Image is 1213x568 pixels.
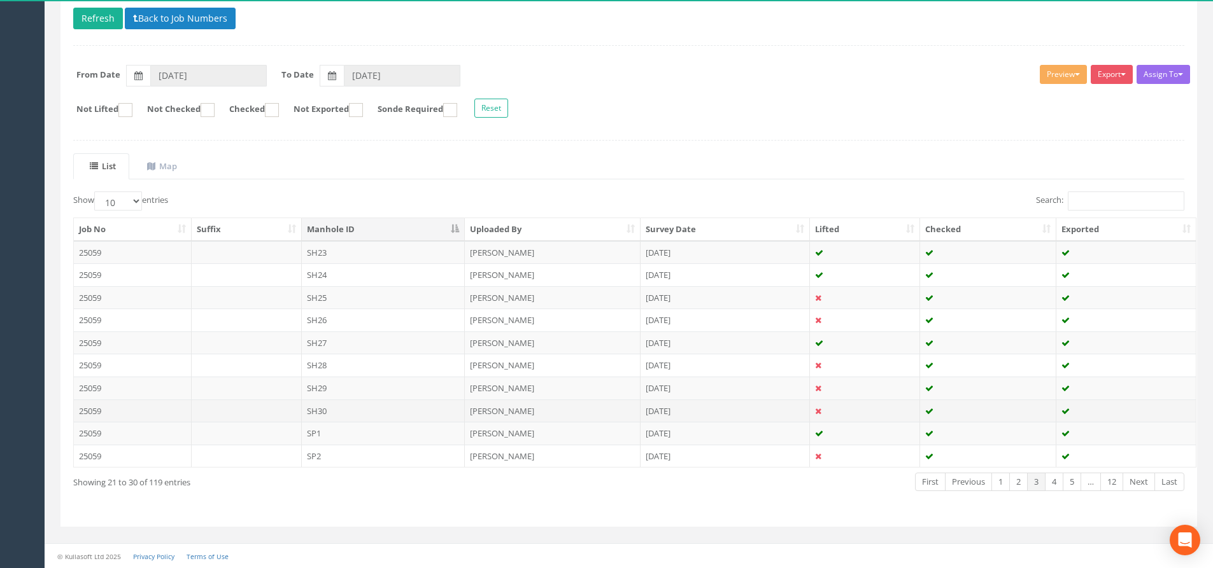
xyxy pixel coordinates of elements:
[1137,65,1190,84] button: Assign To
[302,263,465,286] td: SH24
[74,377,192,399] td: 25059
[73,8,123,29] button: Refresh
[302,377,465,399] td: SH29
[74,286,192,309] td: 25059
[920,218,1056,241] th: Checked: activate to sort column ascending
[810,218,921,241] th: Lifted: activate to sort column ascending
[216,103,279,117] label: Checked
[125,8,236,29] button: Back to Job Numbers
[641,286,810,309] td: [DATE]
[57,552,121,561] small: © Kullasoft Ltd 2025
[133,552,174,561] a: Privacy Policy
[915,473,946,491] a: First
[344,65,460,87] input: To Date
[465,218,641,241] th: Uploaded By: activate to sort column ascending
[365,103,457,117] label: Sonde Required
[1068,191,1184,211] input: Search:
[465,399,641,422] td: [PERSON_NAME]
[465,354,641,377] td: [PERSON_NAME]
[134,103,215,117] label: Not Checked
[302,241,465,264] td: SH23
[74,422,192,445] td: 25059
[73,153,129,179] a: List
[64,103,132,117] label: Not Lifted
[74,331,192,354] td: 25059
[1040,65,1087,84] button: Preview
[1170,525,1200,555] div: Open Intercom Messenger
[76,69,120,81] label: From Date
[1123,473,1155,491] a: Next
[94,191,142,211] select: Showentries
[302,308,465,331] td: SH26
[1027,473,1046,491] a: 3
[1154,473,1184,491] a: Last
[465,308,641,331] td: [PERSON_NAME]
[641,331,810,354] td: [DATE]
[1009,473,1028,491] a: 2
[192,218,302,241] th: Suffix: activate to sort column ascending
[73,191,168,211] label: Show entries
[641,354,810,377] td: [DATE]
[641,308,810,331] td: [DATE]
[1100,473,1123,491] a: 12
[641,241,810,264] td: [DATE]
[74,399,192,422] td: 25059
[281,69,314,81] label: To Date
[1081,473,1101,491] a: …
[465,263,641,286] td: [PERSON_NAME]
[1063,473,1081,491] a: 5
[641,263,810,286] td: [DATE]
[150,65,267,87] input: From Date
[131,153,190,179] a: Map
[74,241,192,264] td: 25059
[1091,65,1133,84] button: Export
[302,399,465,422] td: SH30
[465,331,641,354] td: [PERSON_NAME]
[474,99,508,118] button: Reset
[74,218,192,241] th: Job No: activate to sort column ascending
[74,308,192,331] td: 25059
[147,160,177,172] uib-tab-heading: Map
[302,445,465,468] td: SP2
[1056,218,1196,241] th: Exported: activate to sort column ascending
[302,331,465,354] td: SH27
[302,422,465,445] td: SP1
[73,471,525,488] div: Showing 21 to 30 of 119 entries
[74,263,192,286] td: 25059
[991,473,1010,491] a: 1
[302,286,465,309] td: SH25
[465,241,641,264] td: [PERSON_NAME]
[1045,473,1063,491] a: 4
[465,286,641,309] td: [PERSON_NAME]
[641,399,810,422] td: [DATE]
[90,160,116,172] uib-tab-heading: List
[465,445,641,468] td: [PERSON_NAME]
[641,377,810,399] td: [DATE]
[945,473,992,491] a: Previous
[1036,191,1184,211] label: Search:
[74,354,192,377] td: 25059
[465,422,641,445] td: [PERSON_NAME]
[465,377,641,399] td: [PERSON_NAME]
[302,218,465,241] th: Manhole ID: activate to sort column descending
[74,445,192,468] td: 25059
[641,422,810,445] td: [DATE]
[281,103,363,117] label: Not Exported
[302,354,465,377] td: SH28
[641,445,810,468] td: [DATE]
[641,218,810,241] th: Survey Date: activate to sort column ascending
[187,552,229,561] a: Terms of Use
